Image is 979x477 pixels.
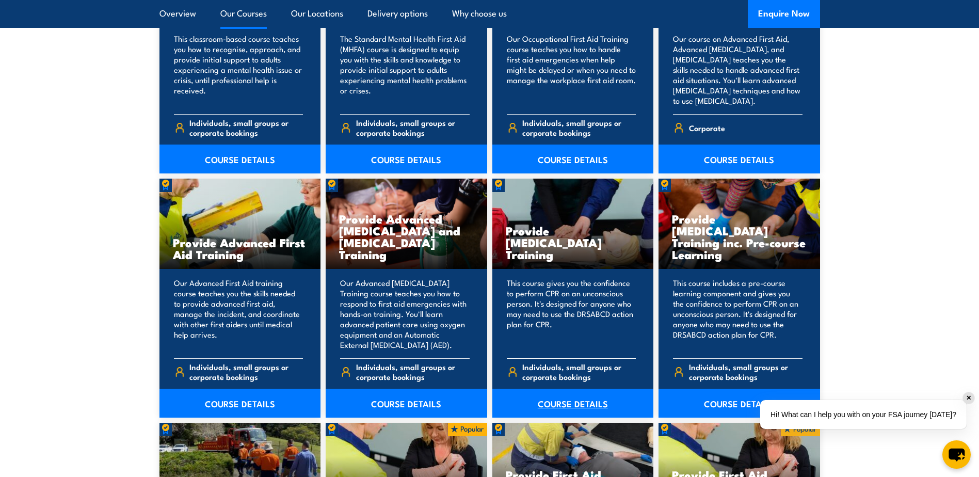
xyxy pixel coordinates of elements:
a: COURSE DETAILS [326,145,487,173]
p: Our course on Advanced First Aid, Advanced [MEDICAL_DATA], and [MEDICAL_DATA] teaches you the ski... [673,34,803,106]
h3: Provide [MEDICAL_DATA] Training inc. Pre-course Learning [672,213,807,260]
span: Individuals, small groups or corporate bookings [522,362,636,381]
p: This course includes a pre-course learning component and gives you the confidence to perform CPR ... [673,278,803,350]
a: COURSE DETAILS [159,389,321,418]
span: Individuals, small groups or corporate bookings [689,362,803,381]
button: chat-button [942,440,971,469]
p: This course gives you the confidence to perform CPR on an unconscious person. It's designed for a... [507,278,636,350]
span: Individuals, small groups or corporate bookings [356,118,470,137]
a: COURSE DETAILS [326,389,487,418]
h3: Provide Advanced [MEDICAL_DATA] and [MEDICAL_DATA] Training [339,213,474,260]
a: COURSE DETAILS [492,389,654,418]
a: COURSE DETAILS [659,389,820,418]
span: Individuals, small groups or corporate bookings [522,118,636,137]
a: COURSE DETAILS [659,145,820,173]
div: ✕ [963,392,974,404]
span: Individuals, small groups or corporate bookings [356,362,470,381]
span: Individuals, small groups or corporate bookings [189,362,303,381]
p: Our Advanced First Aid training course teaches you the skills needed to provide advanced first ai... [174,278,303,350]
div: Hi! What can I help you with on your FSA journey [DATE]? [760,400,967,429]
p: The Standard Mental Health First Aid (MHFA) course is designed to equip you with the skills and k... [340,34,470,106]
p: Our Occupational First Aid Training course teaches you how to handle first aid emergencies when h... [507,34,636,106]
span: Corporate [689,120,725,136]
a: COURSE DETAILS [492,145,654,173]
h3: Provide [MEDICAL_DATA] Training [506,225,640,260]
a: COURSE DETAILS [159,145,321,173]
p: This classroom-based course teaches you how to recognise, approach, and provide initial support t... [174,34,303,106]
h3: Provide Advanced First Aid Training [173,236,308,260]
p: Our Advanced [MEDICAL_DATA] Training course teaches you how to respond to first aid emergencies w... [340,278,470,350]
span: Individuals, small groups or corporate bookings [189,118,303,137]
